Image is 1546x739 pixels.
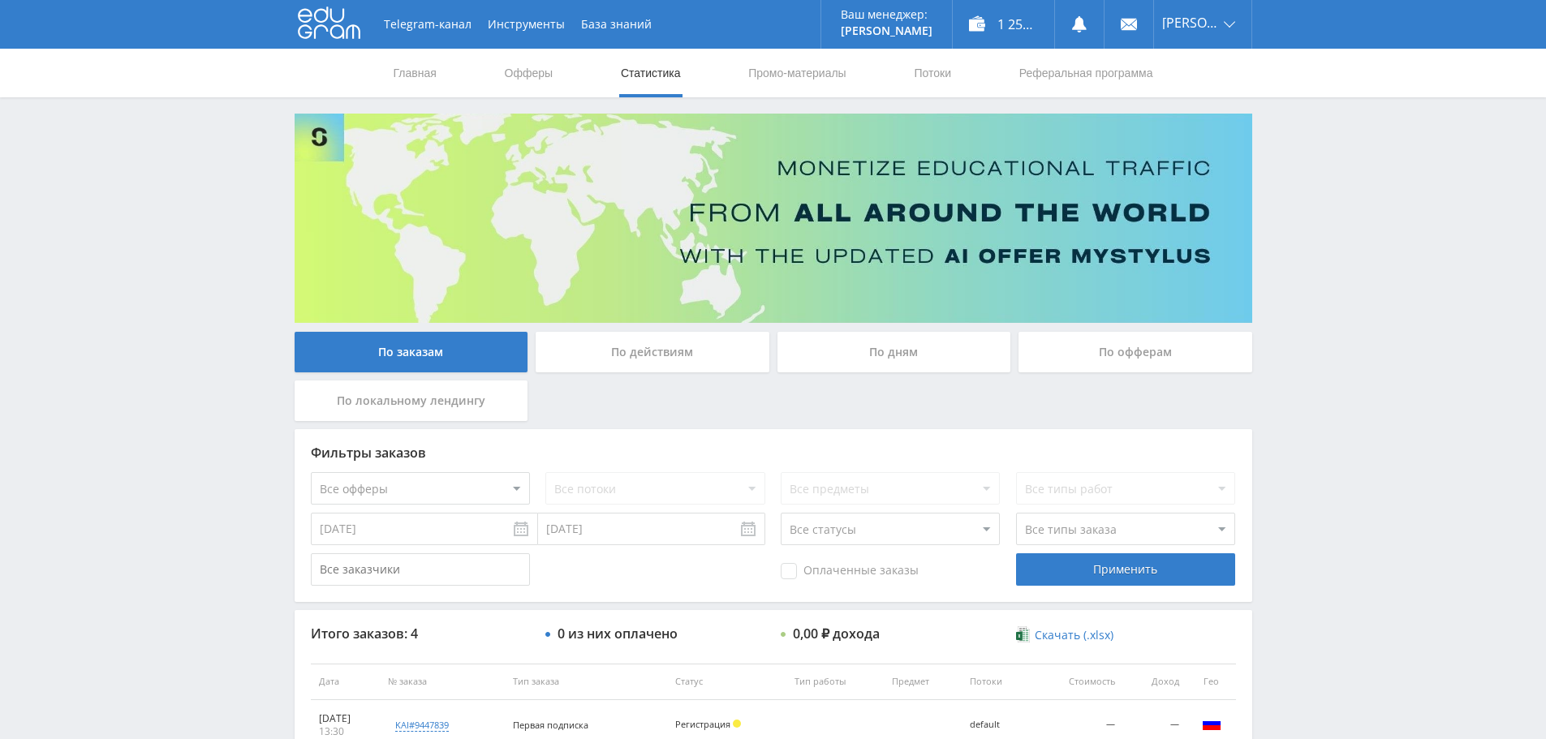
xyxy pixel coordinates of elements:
img: Banner [295,114,1252,323]
div: По локальному лендингу [295,380,528,421]
span: Оплаченные заказы [781,563,919,579]
a: Офферы [503,49,555,97]
a: Статистика [619,49,683,97]
div: По дням [777,332,1011,372]
a: Реферальная программа [1018,49,1155,97]
div: По действиям [536,332,769,372]
a: Промо-материалы [747,49,847,97]
div: По заказам [295,332,528,372]
p: Ваш менеджер: [841,8,932,21]
p: [PERSON_NAME] [841,24,932,37]
a: Главная [392,49,438,97]
a: Потоки [912,49,953,97]
div: По офферам [1018,332,1252,372]
input: Все заказчики [311,553,530,586]
div: Применить [1016,553,1235,586]
span: [PERSON_NAME] [1162,16,1219,29]
div: Фильтры заказов [311,445,1236,460]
